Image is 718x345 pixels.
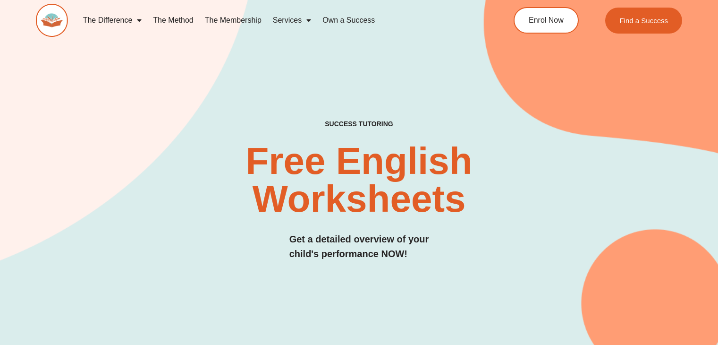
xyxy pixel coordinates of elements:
[671,300,718,345] iframe: Chat Widget
[619,17,668,24] span: Find a Success
[263,120,455,128] h4: SUCCESS TUTORING​
[514,7,579,34] a: Enrol Now
[77,9,148,31] a: The Difference
[289,232,429,261] h3: Get a detailed overview of your child's performance NOW!
[77,9,477,31] nav: Menu
[267,9,317,31] a: Services
[317,9,380,31] a: Own a Success
[199,9,267,31] a: The Membership
[605,8,682,34] a: Find a Success
[529,17,564,24] span: Enrol Now
[147,9,199,31] a: The Method
[146,142,572,218] h2: Free English Worksheets​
